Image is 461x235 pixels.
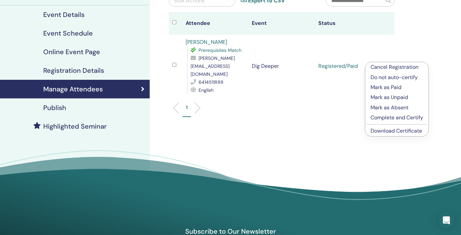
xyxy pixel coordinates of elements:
p: Mark as Paid [371,83,423,91]
span: 6414511888 [199,79,224,85]
p: Cancel Registration [371,63,423,71]
th: Event [248,12,315,35]
th: Status [315,12,381,35]
h4: Highlighted Seminar [43,122,107,130]
h4: Event Details [43,11,84,19]
td: Dig Deeper [248,35,315,97]
a: [PERSON_NAME] [186,39,227,46]
span: English [199,87,214,93]
p: Complete and Certify [371,114,423,122]
p: 1 [186,104,188,111]
p: Mark as Absent [371,104,423,112]
span: [PERSON_NAME][EMAIL_ADDRESS][DOMAIN_NAME] [191,55,235,77]
div: Open Intercom Messenger [438,212,454,228]
th: Attendee [182,12,248,35]
h4: Manage Attendees [43,85,103,93]
p: Do not auto-certify [371,73,423,81]
a: Download Certificate [371,127,422,134]
h4: Online Event Page [43,48,100,56]
h4: Event Schedule [43,29,93,37]
p: Mark as Unpaid [371,93,423,101]
h4: Registration Details [43,66,104,74]
span: Prerequisites Match [199,47,241,53]
h4: Publish [43,104,66,112]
